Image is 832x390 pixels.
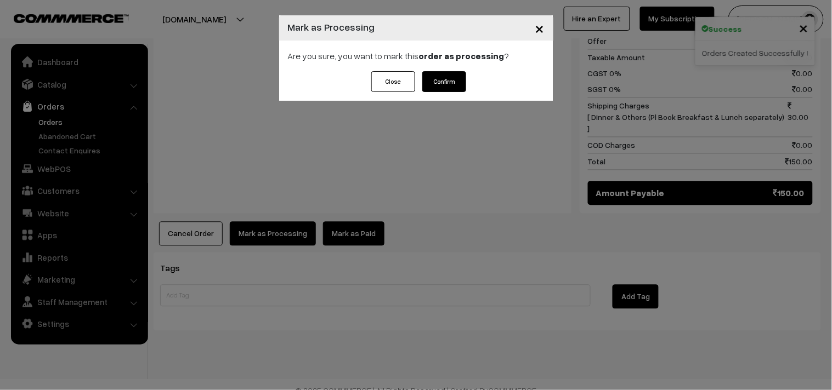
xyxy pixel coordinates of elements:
[288,20,375,35] h4: Mark as Processing
[422,71,466,92] button: Confirm
[527,11,553,45] button: Close
[419,50,505,61] strong: order as processing
[535,18,545,38] span: ×
[371,71,415,92] button: Close
[279,41,553,71] div: Are you sure, you want to mark this ?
